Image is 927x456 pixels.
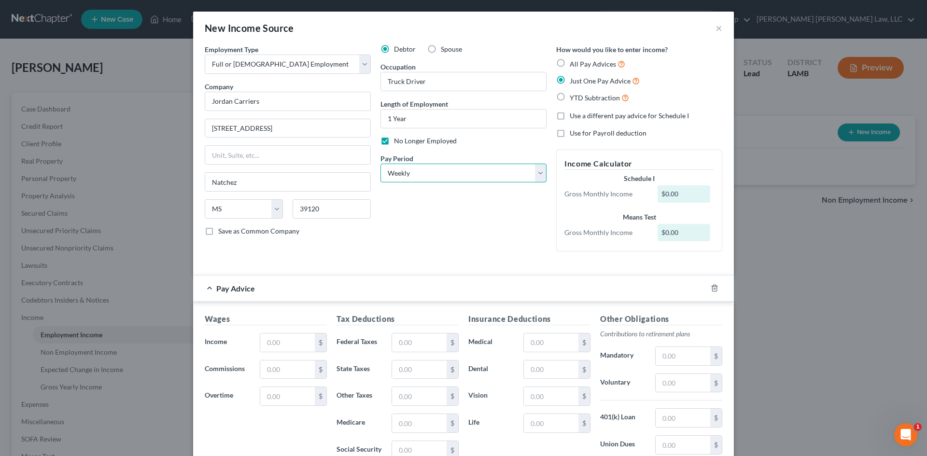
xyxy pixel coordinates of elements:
[468,313,590,325] h5: Insurance Deductions
[524,360,578,379] input: 0.00
[380,154,413,163] span: Pay Period
[600,313,722,325] h5: Other Obligations
[260,333,315,352] input: 0.00
[394,45,416,53] span: Debtor
[332,360,387,379] label: State Taxes
[260,360,315,379] input: 0.00
[600,329,722,339] p: Contributions to retirement plans
[381,72,546,91] input: --
[658,185,711,203] div: $0.00
[463,414,519,433] label: Life
[205,313,327,325] h5: Wages
[570,129,646,137] span: Use for Payroll deduction
[710,374,722,392] div: $
[570,60,616,68] span: All Pay Advices
[463,360,519,379] label: Dental
[200,387,255,406] label: Overtime
[570,94,620,102] span: YTD Subtraction
[392,387,447,405] input: 0.00
[205,119,370,138] input: Enter address...
[595,346,650,366] label: Mandatory
[595,373,650,393] label: Voluntary
[524,333,578,352] input: 0.00
[447,414,458,432] div: $
[441,45,462,53] span: Spouse
[392,414,447,432] input: 0.00
[710,409,722,427] div: $
[205,45,258,54] span: Employment Type
[260,387,315,405] input: 0.00
[205,146,370,164] input: Unit, Suite, etc...
[315,387,326,405] div: $
[200,360,255,379] label: Commissions
[560,189,653,199] div: Gross Monthly Income
[332,387,387,406] label: Other Taxes
[710,347,722,365] div: $
[894,423,917,446] iframe: Intercom live chat
[392,333,447,352] input: 0.00
[656,374,710,392] input: 0.00
[380,62,416,72] label: Occupation
[205,173,370,191] input: Enter city...
[315,360,326,379] div: $
[205,92,371,111] input: Search company by name...
[463,387,519,406] label: Vision
[447,387,458,405] div: $
[337,313,459,325] h5: Tax Deductions
[293,199,371,219] input: Enter zip...
[332,333,387,352] label: Federal Taxes
[578,414,590,432] div: $
[656,409,710,427] input: 0.00
[658,224,711,241] div: $0.00
[205,21,294,35] div: New Income Source
[564,174,714,183] div: Schedule I
[656,347,710,365] input: 0.00
[595,408,650,428] label: 401(k) Loan
[595,435,650,455] label: Union Dues
[578,387,590,405] div: $
[556,44,668,55] label: How would you like to enter income?
[315,333,326,352] div: $
[716,22,722,34] button: ×
[524,387,578,405] input: 0.00
[710,436,722,454] div: $
[524,414,578,432] input: 0.00
[463,333,519,352] label: Medical
[570,77,631,85] span: Just One Pay Advice
[570,111,689,120] span: Use a different pay advice for Schedule I
[205,83,233,91] span: Company
[218,227,299,235] span: Save as Common Company
[381,110,546,128] input: ex: 2 years
[216,284,255,293] span: Pay Advice
[332,414,387,433] label: Medicare
[564,158,714,170] h5: Income Calculator
[394,137,457,145] span: No Longer Employed
[392,360,447,379] input: 0.00
[447,333,458,352] div: $
[578,360,590,379] div: $
[380,99,448,109] label: Length of Employment
[560,228,653,237] div: Gross Monthly Income
[656,436,710,454] input: 0.00
[205,337,227,345] span: Income
[914,423,922,431] span: 1
[447,360,458,379] div: $
[578,333,590,352] div: $
[564,212,714,222] div: Means Test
